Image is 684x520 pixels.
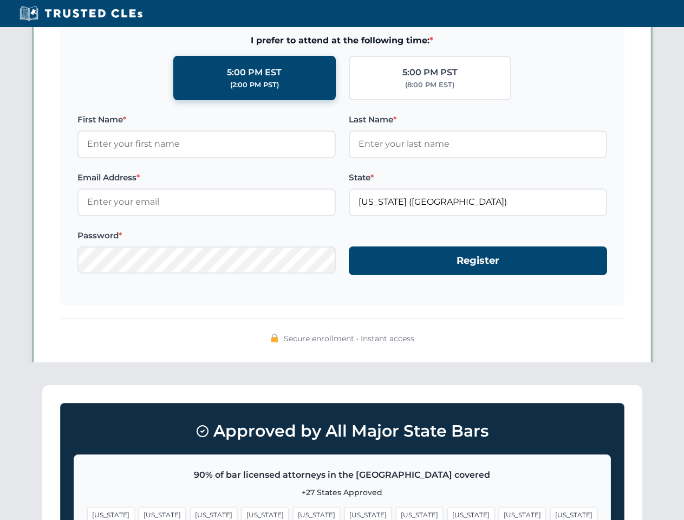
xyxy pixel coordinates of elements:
[74,417,611,446] h3: Approved by All Major State Bars
[77,188,336,216] input: Enter your email
[349,171,607,184] label: State
[16,5,146,22] img: Trusted CLEs
[77,171,336,184] label: Email Address
[230,80,279,90] div: (2:00 PM PST)
[284,333,414,344] span: Secure enrollment • Instant access
[87,468,597,482] p: 90% of bar licensed attorneys in the [GEOGRAPHIC_DATA] covered
[77,113,336,126] label: First Name
[227,66,282,80] div: 5:00 PM EST
[402,66,458,80] div: 5:00 PM PST
[87,486,597,498] p: +27 States Approved
[349,246,607,275] button: Register
[270,334,279,342] img: 🔒
[77,34,607,48] span: I prefer to attend at the following time:
[349,113,607,126] label: Last Name
[349,188,607,216] input: Florida (FL)
[349,131,607,158] input: Enter your last name
[405,80,454,90] div: (8:00 PM EST)
[77,229,336,242] label: Password
[77,131,336,158] input: Enter your first name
